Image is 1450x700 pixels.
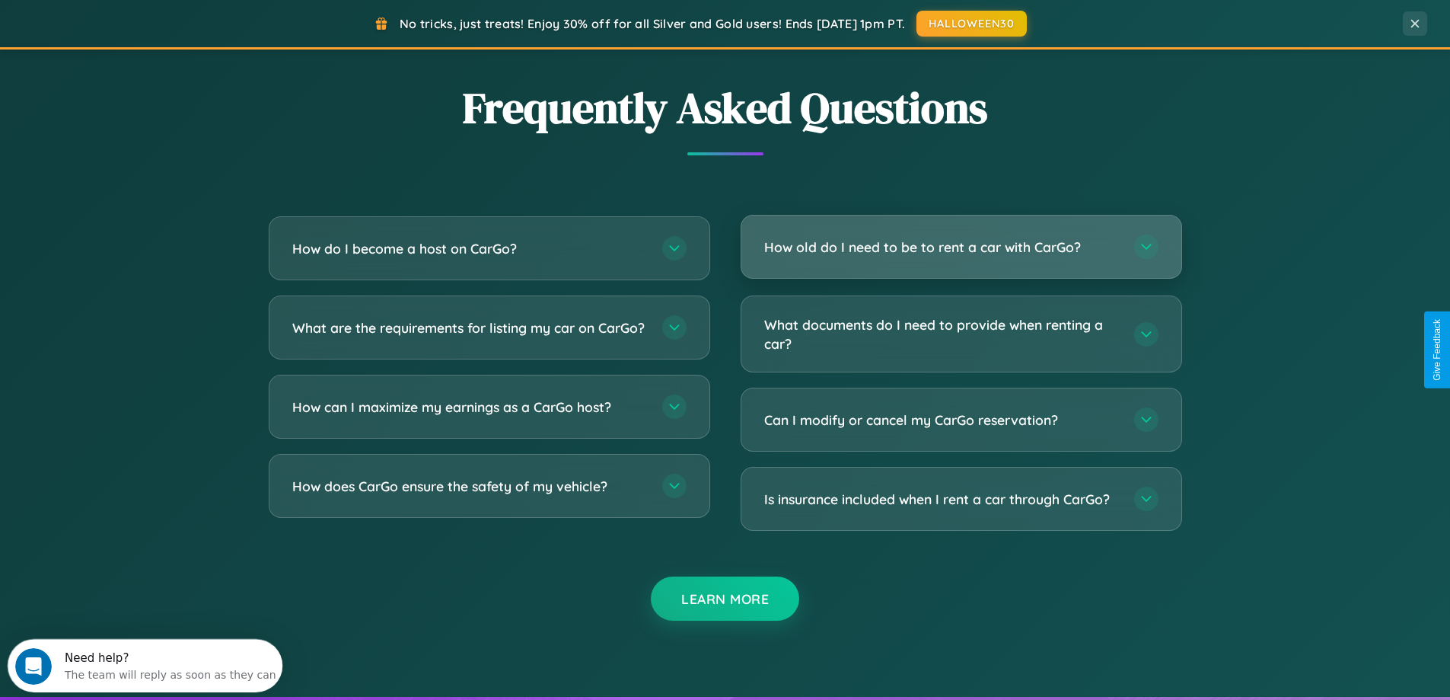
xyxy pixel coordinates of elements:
button: HALLOWEEN30 [916,11,1027,37]
div: Need help? [57,13,269,25]
h3: How can I maximize my earnings as a CarGo host? [292,398,647,417]
h3: How old do I need to be to rent a car with CarGo? [764,238,1119,257]
div: Give Feedback [1432,319,1442,381]
h2: Frequently Asked Questions [269,78,1182,137]
h3: Is insurance included when I rent a car through CarGo? [764,490,1119,509]
button: Learn More [651,577,799,621]
h3: How do I become a host on CarGo? [292,239,647,258]
h3: What documents do I need to provide when renting a car? [764,315,1119,353]
div: The team will reply as soon as they can [57,25,269,41]
h3: Can I modify or cancel my CarGo reservation? [764,411,1119,430]
iframe: Intercom live chat discovery launcher [8,639,282,692]
span: No tricks, just treats! Enjoy 30% off for all Silver and Gold users! Ends [DATE] 1pm PT. [400,16,905,31]
h3: What are the requirements for listing my car on CarGo? [292,318,647,337]
h3: How does CarGo ensure the safety of my vehicle? [292,477,647,496]
iframe: Intercom live chat [15,648,52,685]
div: Open Intercom Messenger [6,6,283,48]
